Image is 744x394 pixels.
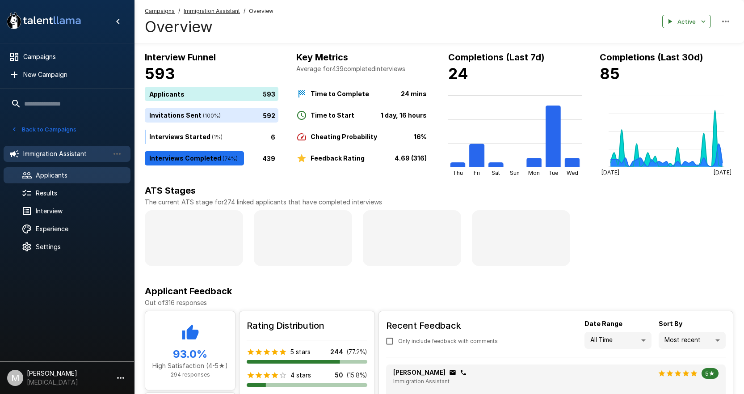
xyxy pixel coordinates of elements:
div: All Time [584,332,652,349]
p: 6 [271,132,275,141]
tspan: Sun [510,169,520,176]
tspan: [DATE] [714,169,731,176]
b: Completions (Last 7d) [448,52,545,63]
tspan: Wed [566,169,578,176]
span: Only include feedback with comments [398,337,498,346]
b: 1 day, 16 hours [381,111,427,119]
b: 593 [145,64,175,83]
h4: Overview [145,17,273,36]
span: / [244,7,245,16]
div: Most recent [659,332,726,349]
span: / [178,7,180,16]
span: 5★ [702,370,719,377]
b: 85 [600,64,620,83]
tspan: Thu [452,169,462,176]
div: Click to copy [449,369,456,376]
span: Immigration Assistant [393,378,450,385]
tspan: [DATE] [601,169,619,176]
b: Applicant Feedback [145,286,232,297]
div: Click to copy [460,369,467,376]
b: Key Metrics [296,52,348,63]
p: 50 [335,371,343,380]
p: [PERSON_NAME] [393,368,446,377]
b: 4.69 (316) [395,154,427,162]
tspan: Sat [492,169,500,176]
b: 24 [448,64,468,83]
u: Campaigns [145,8,175,14]
b: Completions (Last 30d) [600,52,703,63]
tspan: Fri [474,169,480,176]
p: 4 stars [290,371,311,380]
p: ( 15.8 %) [347,371,367,380]
span: 294 responses [171,371,210,378]
b: Time to Complete [311,90,369,97]
b: Date Range [584,320,622,327]
p: 593 [263,89,275,98]
b: ATS Stages [145,185,196,196]
span: Overview [249,7,273,16]
p: 439 [262,153,275,163]
p: ( 77.2 %) [347,347,367,356]
b: Cheating Probability [311,133,377,140]
b: Time to Start [311,111,354,119]
p: The current ATS stage for 274 linked applicants that have completed interviews [145,198,733,207]
p: Out of 316 responses [145,298,733,307]
button: Active [662,15,711,29]
tspan: Tue [548,169,558,176]
p: Average for 439 completed interviews [296,64,430,73]
b: 16% [414,133,427,140]
p: 592 [263,110,275,120]
p: 5 stars [290,347,311,356]
tspan: Mon [528,169,540,176]
h6: Rating Distribution [247,318,367,333]
h6: Recent Feedback [386,318,505,333]
u: Immigration Assistant [184,8,240,14]
b: Sort By [659,320,682,327]
p: 244 [330,347,343,356]
b: Interview Funnel [145,52,216,63]
h5: 93.0 % [152,347,228,361]
b: Feedback Rating [311,154,365,162]
b: 24 mins [401,90,427,97]
p: High Satisfaction (4-5★) [152,361,228,370]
